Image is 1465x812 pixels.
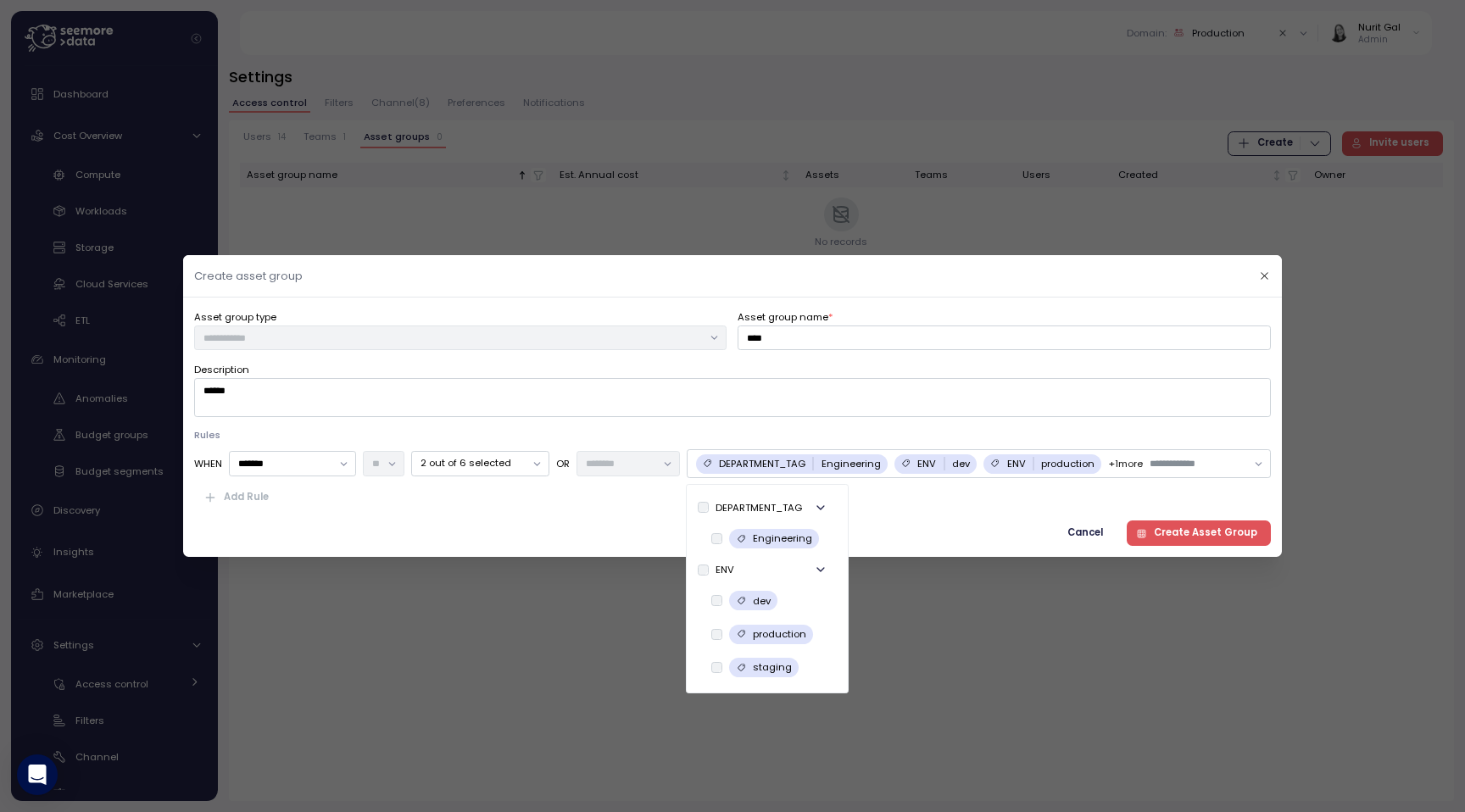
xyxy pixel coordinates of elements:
[1054,521,1116,546] button: Cancel
[17,754,58,795] div: Open Intercom Messenger
[194,429,1271,442] p: Rules
[1127,521,1271,546] button: Create Asset Group
[1007,457,1026,470] p: ENV
[952,457,970,470] p: dev
[716,501,802,514] div: DEPARTMENT_TAG
[738,310,834,325] label: Asset group name
[194,270,303,281] h2: Create asset group
[194,310,276,325] label: Asset group type
[421,456,525,470] p: 2 out of 6 selected
[194,363,249,378] label: Description
[753,660,792,674] p: staging
[753,627,806,641] p: production
[1154,522,1257,545] span: Create Asset Group
[556,457,570,470] p: OR
[1108,457,1143,470] p: + 1 more
[918,457,937,470] p: ENV
[753,531,812,545] p: Engineering
[716,563,734,576] div: ENV
[822,457,881,470] p: Engineering
[719,457,805,470] p: DEPARTMENT_TAG
[1041,457,1095,470] p: production
[194,485,282,509] button: Add Rule
[224,486,269,509] span: Add Rule
[1067,522,1103,545] span: Cancel
[194,457,222,470] p: WHEN
[753,594,771,608] p: dev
